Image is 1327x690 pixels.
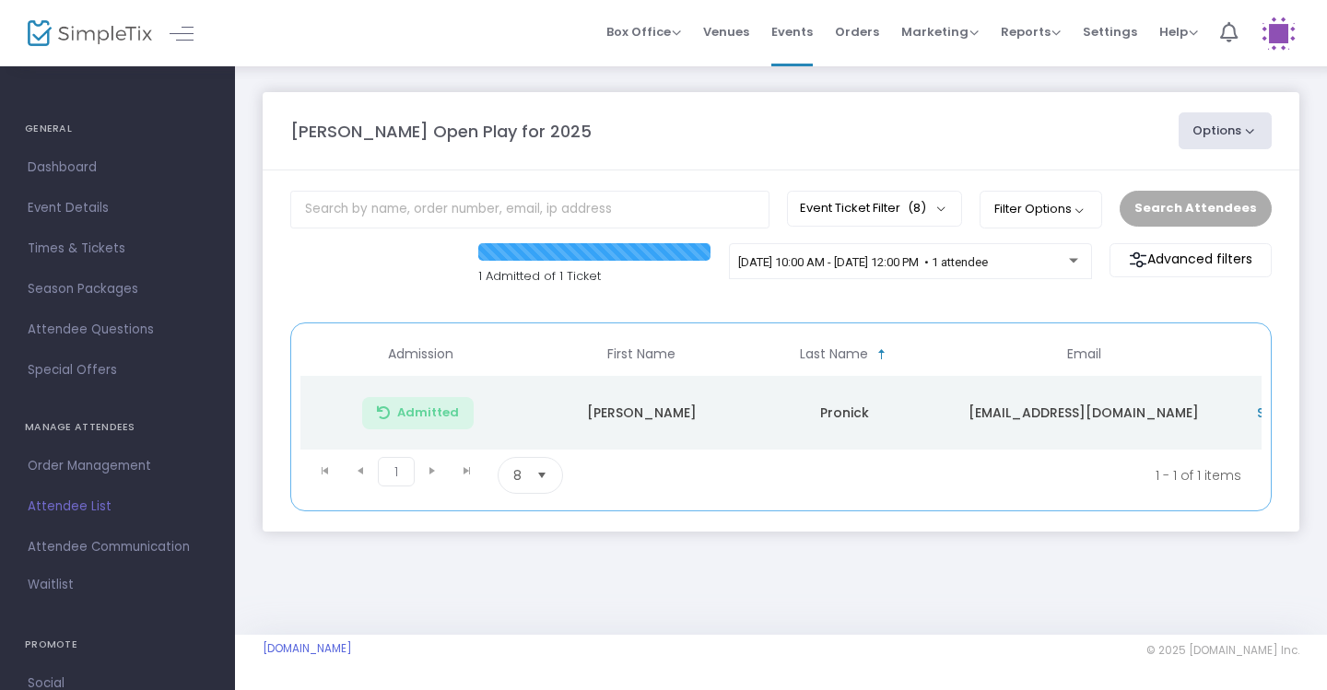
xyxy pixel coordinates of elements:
m-panel-title: [PERSON_NAME] Open Play for 2025 [290,119,592,144]
m-button: Advanced filters [1110,243,1272,277]
button: Filter Options [980,191,1102,228]
button: Admitted [362,397,474,429]
span: Box Office [606,23,681,41]
span: © 2025 [DOMAIN_NAME] Inc. [1146,643,1299,658]
span: Admitted [397,405,459,420]
td: [EMAIL_ADDRESS][DOMAIN_NAME] [945,376,1222,450]
span: Help [1159,23,1198,41]
span: Settings [1083,8,1137,55]
span: Admission [388,346,453,362]
h4: PROMOTE [25,626,210,663]
span: Event Details [28,196,207,220]
span: Dashboard [28,156,207,180]
div: Data table [300,333,1262,450]
img: filter [1129,251,1147,269]
span: Reports [1001,23,1061,41]
span: Marketing [901,23,979,41]
span: Orders [835,8,879,55]
span: Events [771,8,813,55]
kendo-pager-info: 1 - 1 of 1 items [746,457,1241,494]
td: Pronick [743,376,945,450]
h4: MANAGE ATTENDEES [25,409,210,446]
span: Attendee Questions [28,318,207,342]
span: Season Packages [28,277,207,301]
button: Options [1179,112,1273,149]
span: Times & Tickets [28,237,207,261]
span: (8) [908,201,926,216]
span: Page 1 [378,457,415,486]
h4: GENERAL [25,111,210,147]
span: Venues [703,8,749,55]
p: 1 Admitted of 1 Ticket [478,267,710,286]
span: Order Management [28,454,207,478]
a: [DOMAIN_NAME] [263,641,352,656]
td: [PERSON_NAME] [540,376,743,450]
span: First Name [607,346,675,362]
span: [DATE] 10:00 AM - [DATE] 12:00 PM • 1 attendee [738,255,988,269]
span: 8 [513,466,522,485]
span: Sortable [875,347,889,362]
span: Waitlist [28,576,74,594]
span: Attendee List [28,495,207,519]
button: Event Ticket Filter(8) [787,191,962,226]
input: Search by name, order number, email, ip address [290,191,769,228]
span: Special Offers [28,358,207,382]
span: Email [1067,346,1101,362]
span: Attendee Communication [28,535,207,559]
span: Last Name [800,346,868,362]
button: Select [529,458,555,493]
